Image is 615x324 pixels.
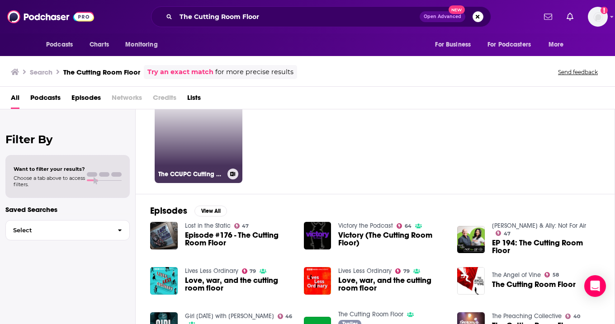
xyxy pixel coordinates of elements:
a: Podcasts [30,90,61,109]
span: Podcasts [46,38,73,51]
span: Charts [90,38,109,51]
a: Love, war, and the cutting room floor [185,277,293,292]
span: Credits [153,90,176,109]
img: Love, war, and the cutting room floor [304,267,331,295]
a: Show notifications dropdown [540,9,556,24]
div: Open Intercom Messenger [584,275,606,297]
a: EpisodesView All [150,205,227,216]
span: Want to filter your results? [14,166,85,172]
a: 32The CCUPC Cutting Room Floor [155,95,242,183]
button: Open AdvancedNew [420,11,465,22]
a: 40 [565,314,580,319]
img: Episode #176 - The Cutting Room Floor [150,222,178,249]
span: Monitoring [125,38,157,51]
a: Lost in the Static [185,222,231,230]
span: 46 [285,315,292,319]
a: 64 [397,223,412,229]
button: open menu [429,36,482,53]
a: 5 [519,95,607,183]
span: Networks [112,90,142,109]
span: For Podcasters [487,38,531,51]
span: 79 [403,269,410,273]
button: open menu [482,36,544,53]
div: Search podcasts, credits, & more... [151,6,491,27]
button: open menu [40,36,85,53]
span: 79 [250,269,256,273]
a: Victory the Podcast [338,222,393,230]
img: EP 194: The Cutting Room Floor [457,226,485,254]
a: Victory (The Cutting Room Floor) [338,231,446,247]
a: 46 [278,314,293,319]
p: Saved Searches [5,205,130,214]
span: For Business [435,38,471,51]
span: 47 [242,224,249,228]
a: Lists [187,90,201,109]
input: Search podcasts, credits, & more... [176,9,420,24]
span: 58 [553,273,559,277]
a: Lives Less Ordinary [338,267,392,275]
a: The Angel of Vine [492,271,541,279]
a: Episode #176 - The Cutting Room Floor [185,231,293,247]
button: open menu [542,36,575,53]
svg: Add a profile image [601,7,608,14]
h3: Search [30,68,52,76]
span: 47 [504,232,511,236]
a: All [11,90,19,109]
a: 29 [246,95,334,183]
a: 79 [242,268,256,274]
button: Select [5,220,130,240]
a: Love, war, and the cutting room floor [338,277,446,292]
button: Show profile menu [588,7,608,27]
a: Girl Friday with Erin Gloria Ryan [185,312,274,320]
h2: Filter By [5,133,130,146]
span: More [549,38,564,51]
img: Podchaser - Follow, Share and Rate Podcasts [7,8,94,25]
a: Scott & Ally: Not For Air [492,222,586,230]
a: The Cutting Room Floor [338,310,403,318]
span: for more precise results [215,67,293,77]
img: Victory (The Cutting Room Floor) [304,222,331,249]
a: Episodes [71,90,101,109]
a: Show notifications dropdown [563,9,577,24]
img: The Cutting Room Floor [457,267,485,295]
a: Charts [84,36,114,53]
a: EP 194: The Cutting Room Floor [492,239,600,254]
a: 47 [496,230,511,236]
span: New [449,5,465,14]
a: The Cutting Room Floor [492,281,576,288]
h2: Episodes [150,205,187,216]
button: open menu [119,36,169,53]
span: Logged in as sophiak [588,7,608,27]
button: Send feedback [555,68,601,76]
h3: The CCUPC Cutting Room Floor [158,170,224,178]
a: 3 [337,95,425,183]
a: 47 [234,223,249,229]
span: Choose a tab above to access filters. [14,175,85,188]
span: 40 [573,315,580,319]
a: The Preaching Collective [492,312,562,320]
a: Lives Less Ordinary [185,267,238,275]
img: Love, war, and the cutting room floor [150,267,178,295]
span: Open Advanced [424,14,461,19]
img: User Profile [588,7,608,27]
span: 64 [405,224,412,228]
a: 79 [395,268,410,274]
span: Select [6,227,110,233]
